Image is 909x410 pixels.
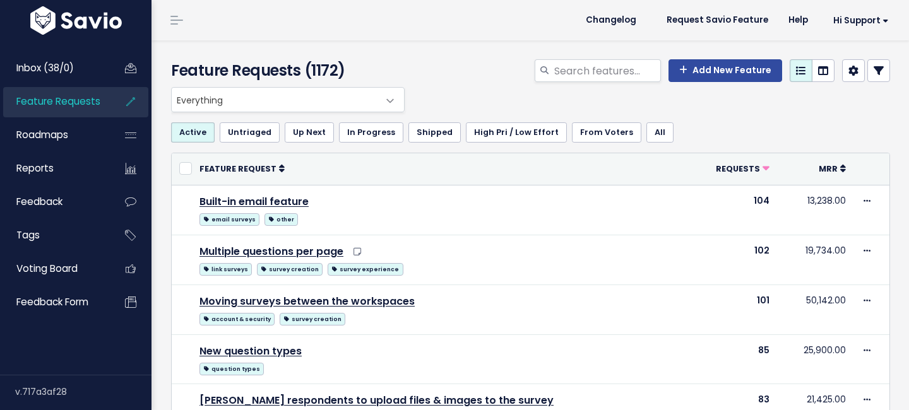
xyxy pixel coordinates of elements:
[16,228,40,242] span: Tags
[199,344,302,358] a: New question types
[833,16,889,25] span: Hi Support
[199,363,264,375] span: question types
[466,122,567,143] a: High Pri / Low Effort
[199,244,343,259] a: Multiple questions per page
[818,11,899,30] a: Hi Support
[171,122,215,143] a: Active
[199,393,554,407] a: [PERSON_NAME] respondents to upload files & images to the survey
[199,360,264,376] a: question types
[777,334,853,384] td: 25,900.00
[586,16,636,25] span: Changelog
[199,163,276,174] span: Feature Request
[280,310,345,326] a: survey creation
[27,6,125,35] img: logo-white.9d6f32f41409.svg
[777,284,853,334] td: 50,142.00
[199,213,259,226] span: email surveys
[199,194,309,209] a: Built-in email feature
[199,313,275,325] span: account & security
[16,295,88,308] span: Feedback form
[3,120,105,149] a: Roadmaps
[199,263,252,276] span: link surveys
[777,185,853,235] td: 13,238.00
[777,235,853,284] td: 19,734.00
[16,95,100,108] span: Feature Requests
[171,122,890,143] ul: Filter feature requests
[16,262,78,275] span: Voting Board
[199,162,285,175] a: Feature Request
[285,122,334,143] a: Up Next
[572,122,641,143] a: From Voters
[199,294,415,308] a: Moving surveys between the workspaces
[339,122,403,143] a: In Progress
[264,213,298,226] span: other
[686,334,777,384] td: 85
[199,310,275,326] a: account & security
[3,54,105,83] a: Inbox (38/0)
[3,154,105,183] a: Reports
[819,162,846,175] a: MRR
[16,61,74,74] span: Inbox (38/0)
[199,261,252,276] a: link surveys
[3,288,105,317] a: Feedback form
[686,284,777,334] td: 101
[3,221,105,250] a: Tags
[220,122,280,143] a: Untriaged
[15,375,151,408] div: v.717a3af28
[257,263,323,276] span: survey creation
[264,211,298,226] a: other
[646,122,674,143] a: All
[199,211,259,226] a: email surveys
[16,128,68,141] span: Roadmaps
[553,59,661,82] input: Search features...
[171,87,405,112] span: Everything
[408,122,461,143] a: Shipped
[16,161,54,175] span: Reports
[668,59,782,82] a: Add New Feature
[686,235,777,284] td: 102
[3,87,105,116] a: Feature Requests
[328,263,403,276] span: survey experience
[3,187,105,216] a: Feedback
[686,185,777,235] td: 104
[778,11,818,30] a: Help
[716,163,760,174] span: Requests
[656,11,778,30] a: Request Savio Feature
[172,88,379,112] span: Everything
[257,261,323,276] a: survey creation
[716,162,769,175] a: Requests
[16,195,62,208] span: Feedback
[819,163,838,174] span: MRR
[171,59,398,82] h4: Feature Requests (1172)
[328,261,403,276] a: survey experience
[280,313,345,325] span: survey creation
[3,254,105,283] a: Voting Board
